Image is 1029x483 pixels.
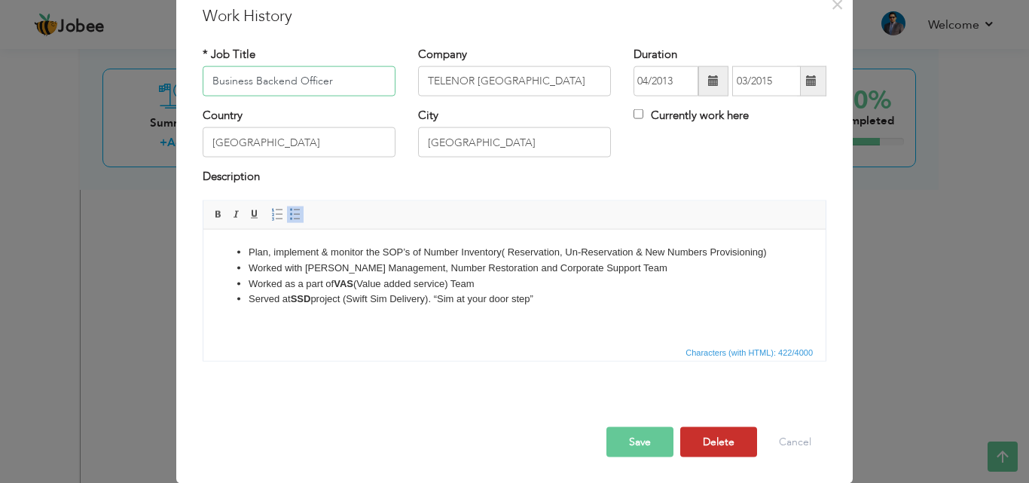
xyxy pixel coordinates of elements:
a: Bold [210,206,227,222]
a: Insert/Remove Bulleted List [287,206,304,222]
h3: Work History [203,5,826,27]
label: Description [203,169,260,185]
a: Underline [246,206,263,222]
input: From [634,66,698,96]
button: Cancel [764,426,826,457]
div: Statistics [682,345,817,359]
input: Currently work here [634,109,643,119]
label: City [418,108,438,124]
label: Country [203,108,243,124]
label: * Job Title [203,46,255,62]
span: Characters (with HTML): 422/4000 [682,345,816,359]
label: Currently work here [634,108,749,124]
iframe: Rich Text Editor, workEditor [203,229,826,342]
input: Present [732,66,801,96]
label: Duration [634,46,677,62]
button: Delete [680,426,757,457]
a: Insert/Remove Numbered List [269,206,285,222]
button: Save [606,426,673,457]
a: Italic [228,206,245,222]
label: Company [418,46,467,62]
